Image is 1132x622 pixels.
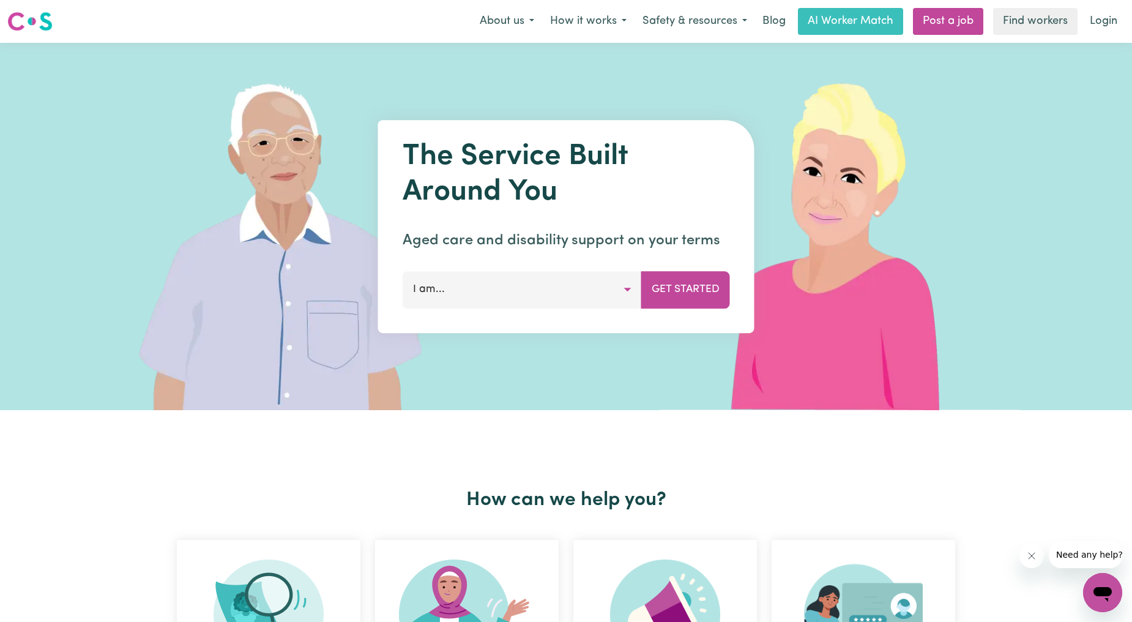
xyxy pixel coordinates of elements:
[7,10,53,32] img: Careseekers logo
[635,9,755,34] button: Safety & resources
[755,8,793,35] a: Blog
[7,9,74,18] span: Need any help?
[7,7,53,36] a: Careseekers logo
[1049,541,1122,568] iframe: Message from company
[403,140,730,210] h1: The Service Built Around You
[472,9,542,34] button: About us
[798,8,903,35] a: AI Worker Match
[169,489,963,512] h2: How can we help you?
[542,9,635,34] button: How it works
[641,271,730,308] button: Get Started
[403,271,642,308] button: I am...
[403,230,730,252] p: Aged care and disability support on your terms
[1082,8,1125,35] a: Login
[913,8,983,35] a: Post a job
[1019,544,1044,568] iframe: Close message
[993,8,1078,35] a: Find workers
[1083,573,1122,612] iframe: Button to launch messaging window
